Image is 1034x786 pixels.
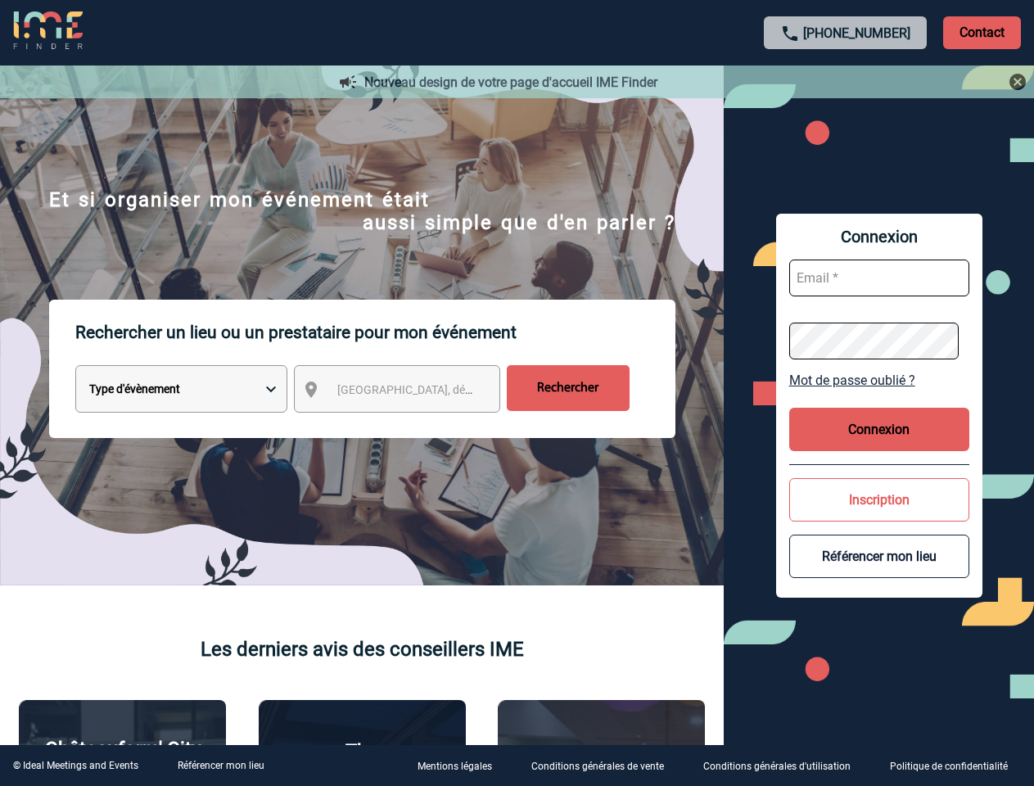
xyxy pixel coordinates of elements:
a: Conditions générales de vente [518,758,690,774]
div: © Ideal Meetings and Events [13,760,138,771]
p: Conditions générales de vente [531,761,664,773]
a: Politique de confidentialité [877,758,1034,774]
p: Politique de confidentialité [890,761,1008,773]
a: Référencer mon lieu [178,760,264,771]
a: Mentions légales [404,758,518,774]
p: Mentions légales [418,761,492,773]
a: Conditions générales d'utilisation [690,758,877,774]
p: Conditions générales d'utilisation [703,761,851,773]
